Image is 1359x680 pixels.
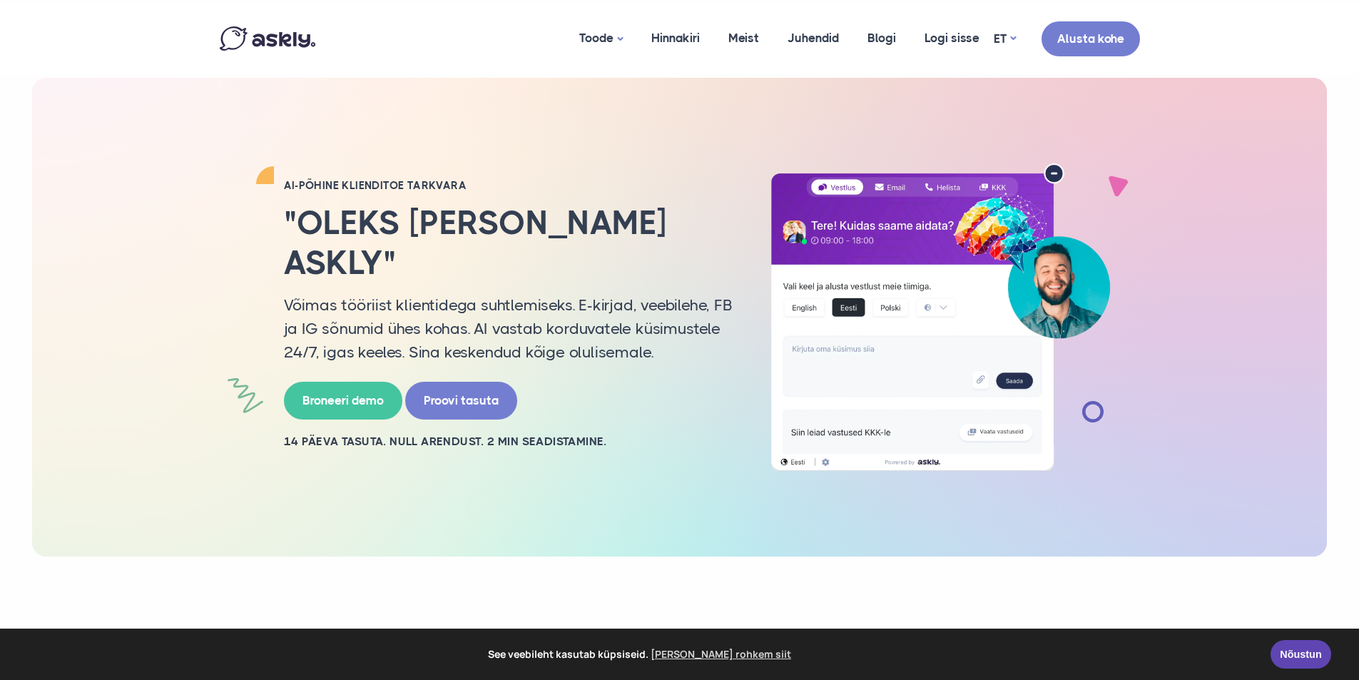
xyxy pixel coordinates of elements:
img: AI multilingual chat [755,163,1126,472]
a: learn more about cookies [648,644,793,665]
img: Askly [220,26,315,51]
a: Juhendid [773,4,853,73]
h2: "Oleks [PERSON_NAME] Askly" [284,203,733,282]
a: Hinnakiri [637,4,714,73]
a: Meist [714,4,773,73]
a: Blogi [853,4,910,73]
a: Nõustun [1271,640,1331,669]
a: ET [994,29,1016,49]
h2: AI-PÕHINE KLIENDITOE TARKVARA [284,178,733,193]
a: Proovi tasuta [405,382,517,420]
a: Broneeri demo [284,382,402,420]
a: Logi sisse [910,4,994,73]
span: See veebileht kasutab küpsiseid. [21,644,1261,665]
p: Võimas tööriist klientidega suhtlemiseks. E-kirjad, veebilehe, FB ja IG sõnumid ühes kohas. AI va... [284,293,733,364]
a: Alusta kohe [1042,21,1140,56]
h2: 14 PÄEVA TASUTA. NULL ARENDUST. 2 MIN SEADISTAMINE. [284,434,733,450]
a: Toode [565,4,637,74]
